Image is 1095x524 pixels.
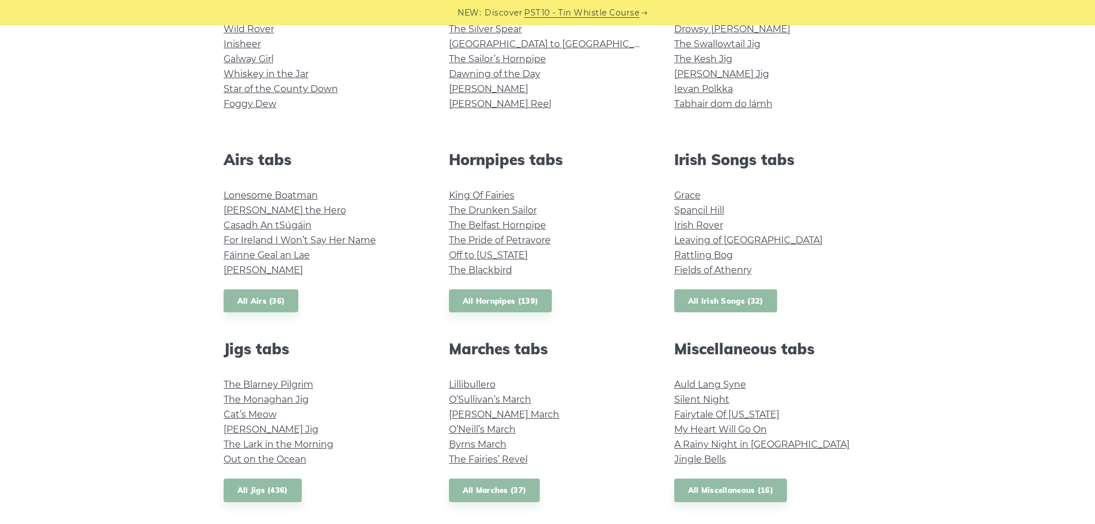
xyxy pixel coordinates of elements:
[674,151,872,169] h2: Irish Songs tabs
[674,205,724,216] a: Spancil Hill
[674,265,752,276] a: Fields of Athenry
[485,6,522,20] span: Discover
[449,250,528,261] a: Off to [US_STATE]
[224,424,318,435] a: [PERSON_NAME] Jig
[224,39,261,49] a: Inisheer
[674,454,726,465] a: Jingle Bells
[224,439,333,450] a: The Lark in the Morning
[449,24,522,35] a: The Silver Spear
[449,220,546,231] a: The Belfast Hornpipe
[449,265,512,276] a: The Blackbird
[449,53,546,64] a: The Sailor’s Hornpipe
[224,250,310,261] a: Fáinne Geal an Lae
[674,53,732,64] a: The Kesh Jig
[224,151,421,169] h2: Airs tabs
[449,190,514,201] a: King Of Fairies
[449,424,516,435] a: O’Neill’s March
[524,6,639,20] a: PST10 - Tin Whistle Course
[674,83,733,94] a: Ievan Polkka
[224,394,309,405] a: The Monaghan Jig
[449,340,647,358] h2: Marches tabs
[224,190,318,201] a: Lonesome Boatman
[449,409,559,420] a: [PERSON_NAME] March
[224,409,276,420] a: Cat’s Meow
[224,220,312,231] a: Casadh An tSúgáin
[449,151,647,169] h2: Hornpipes tabs
[674,340,872,358] h2: Miscellaneous tabs
[224,289,299,313] a: All Airs (36)
[674,24,790,35] a: Drowsy [PERSON_NAME]
[224,235,376,246] a: For Ireland I Won’t Say Her Name
[674,235,823,246] a: Leaving of [GEOGRAPHIC_DATA]
[449,83,528,94] a: [PERSON_NAME]
[224,340,421,358] h2: Jigs tabs
[224,379,313,390] a: The Blarney Pilgrim
[674,98,773,109] a: Tabhair dom do lámh
[458,6,481,20] span: NEW:
[449,394,531,405] a: O’Sullivan’s March
[224,265,303,276] a: [PERSON_NAME]
[674,379,746,390] a: Auld Lang Syne
[674,39,760,49] a: The Swallowtail Jig
[674,479,787,502] a: All Miscellaneous (16)
[674,394,729,405] a: Silent Night
[224,454,306,465] a: Out on the Ocean
[674,220,723,231] a: Irish Rover
[674,190,701,201] a: Grace
[449,454,528,465] a: The Fairies’ Revel
[224,83,338,94] a: Star of the County Down
[224,98,276,109] a: Foggy Dew
[674,68,769,79] a: [PERSON_NAME] Jig
[449,39,661,49] a: [GEOGRAPHIC_DATA] to [GEOGRAPHIC_DATA]
[224,53,274,64] a: Galway Girl
[449,205,537,216] a: The Drunken Sailor
[674,409,779,420] a: Fairytale Of [US_STATE]
[674,250,733,261] a: Rattling Bog
[449,479,540,502] a: All Marches (37)
[674,289,777,313] a: All Irish Songs (32)
[224,479,302,502] a: All Jigs (436)
[224,24,274,35] a: Wild Rover
[449,98,551,109] a: [PERSON_NAME] Reel
[449,379,495,390] a: Lillibullero
[674,424,767,435] a: My Heart Will Go On
[224,205,346,216] a: [PERSON_NAME] the Hero
[449,289,552,313] a: All Hornpipes (139)
[224,68,309,79] a: Whiskey in the Jar
[449,68,540,79] a: Dawning of the Day
[449,439,506,450] a: Byrns March
[449,235,551,246] a: The Pride of Petravore
[674,439,850,450] a: A Rainy Night in [GEOGRAPHIC_DATA]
